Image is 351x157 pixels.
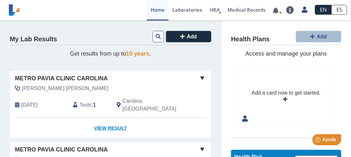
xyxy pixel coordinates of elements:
span: Add [187,34,197,39]
span: Access and manage your plans [245,50,327,57]
h4: My Lab Results [10,35,57,43]
span: Metro Pavia Clinic Carolina [15,145,108,154]
span: Add [317,34,327,39]
span: Caballero Valiente, Baruch [22,85,109,92]
span: Metro Pavia Clinic Carolina [15,74,108,83]
span: Carolina, PR [123,97,180,113]
span: Tests [79,101,91,109]
a: View Result [10,118,211,138]
div: Add a card now to get started. [252,89,321,97]
span: Get results from up to . [70,50,151,57]
span: HRA [210,7,220,13]
div: : [68,97,112,113]
a: ES [332,5,347,15]
button: Add [296,31,341,42]
iframe: Help widget launcher [293,132,344,150]
h4: Health Plans [231,35,270,43]
span: 10 years [126,50,149,57]
b: 1 [93,102,96,108]
a: EN [315,5,332,15]
span: 2025-09-15 [21,101,38,109]
button: Add [166,31,211,42]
